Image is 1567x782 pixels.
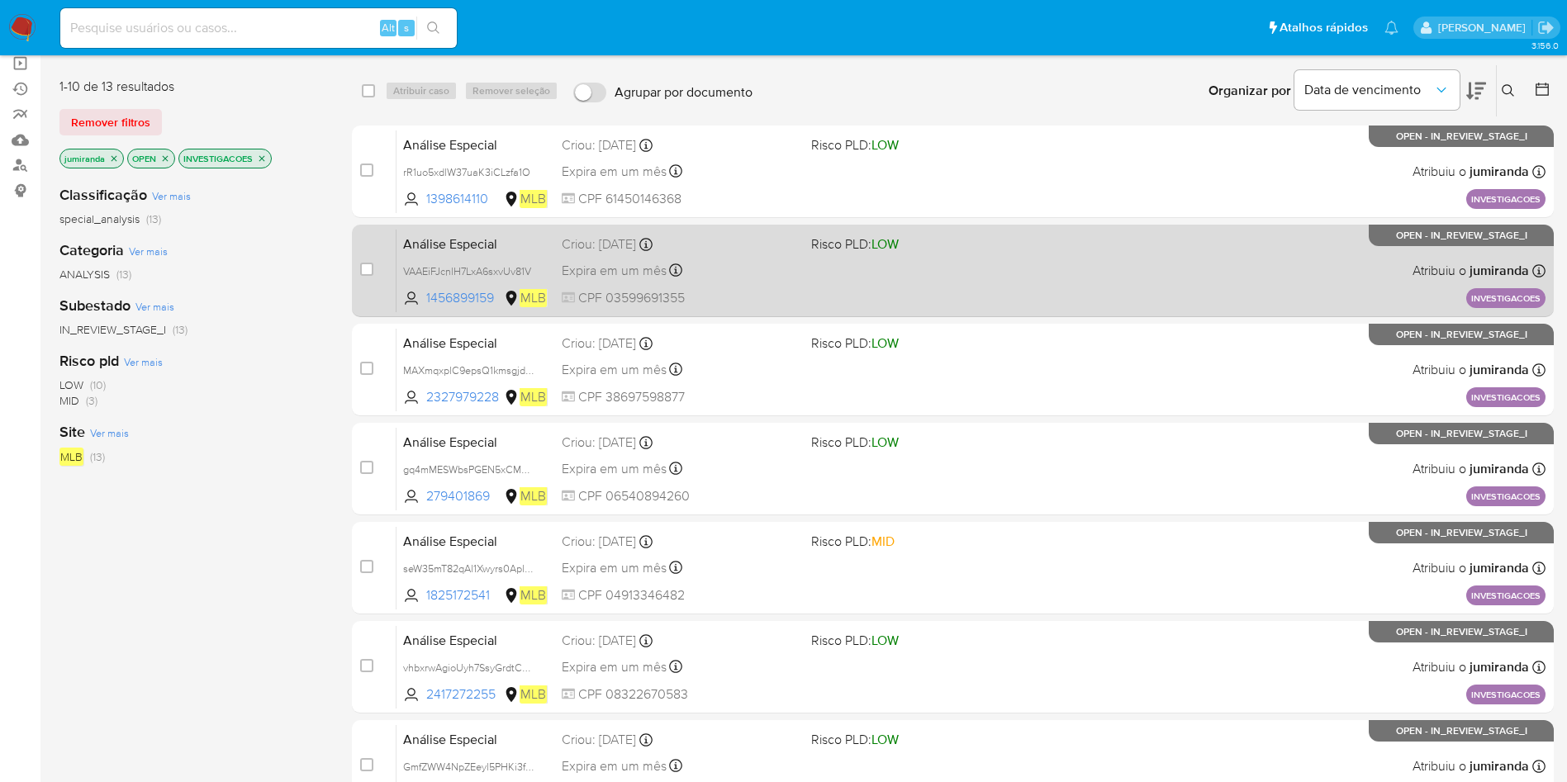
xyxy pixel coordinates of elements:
a: Notificações [1384,21,1398,35]
a: Sair [1537,19,1555,36]
p: juliane.miranda@mercadolivre.com [1438,20,1531,36]
span: 3.156.0 [1531,39,1559,52]
span: s [404,20,409,36]
span: Alt [382,20,395,36]
input: Pesquise usuários ou casos... [60,17,457,39]
span: Atalhos rápidos [1280,19,1368,36]
button: search-icon [416,17,450,40]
